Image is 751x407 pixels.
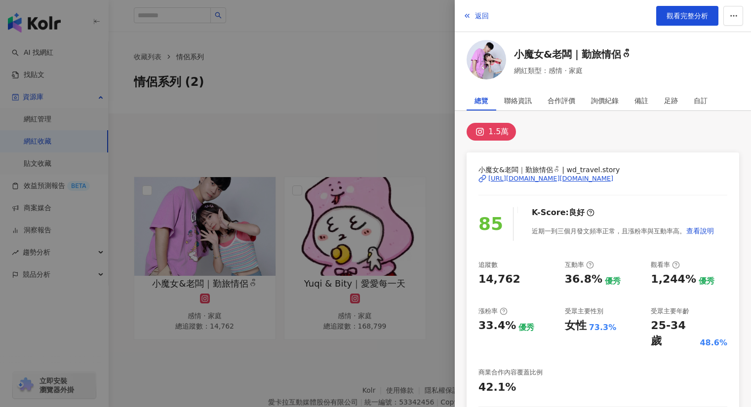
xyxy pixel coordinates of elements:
div: 追蹤數 [478,260,498,269]
div: 1,244% [651,272,696,287]
button: 返回 [463,6,489,26]
div: 互動率 [565,260,594,269]
a: 小魔女&老闆｜勤旅情侶ᰔᩚ [514,47,631,61]
div: 商業合作內容覆蓋比例 [478,368,543,377]
div: 1.5萬 [488,125,509,139]
div: [URL][DOMAIN_NAME][DOMAIN_NAME] [488,174,613,183]
div: 近期一到三個月發文頻率正常，且漲粉率與互動率高。 [532,221,714,241]
button: 查看說明 [686,221,714,241]
div: 漲粉率 [478,307,508,316]
div: 良好 [569,207,585,218]
span: 返回 [475,12,489,20]
span: 網紅類型：感情 · 家庭 [514,65,631,76]
a: 觀看完整分析 [656,6,718,26]
div: 詢價紀錄 [591,91,619,111]
span: 小魔女&老闆｜勤旅情侶ᰔᩚ | wd_travel.story [478,164,727,175]
div: 14,762 [478,272,520,287]
div: 合作評價 [548,91,575,111]
div: 48.6% [700,337,727,348]
div: 總覽 [474,91,488,111]
div: 36.8% [565,272,602,287]
div: 優秀 [699,276,714,287]
div: 優秀 [518,322,534,333]
div: 25-34 歲 [651,318,697,349]
div: 受眾主要性別 [565,307,603,316]
div: K-Score : [532,207,594,218]
div: 85 [478,210,503,238]
div: 42.1% [478,380,516,395]
a: [URL][DOMAIN_NAME][DOMAIN_NAME] [478,174,727,183]
span: 查看說明 [686,227,714,235]
div: 備註 [634,91,648,111]
div: 73.3% [589,322,617,333]
div: 觀看率 [651,260,680,269]
div: 足跡 [664,91,678,111]
a: KOL Avatar [467,40,506,83]
button: 1.5萬 [467,123,516,141]
div: 受眾主要年齡 [651,307,689,316]
div: 自訂 [694,91,708,111]
div: 聯絡資訊 [504,91,532,111]
div: 優秀 [605,276,621,287]
span: 觀看完整分析 [667,12,708,20]
div: 女性 [565,318,587,333]
div: 33.4% [478,318,516,333]
img: KOL Avatar [467,40,506,79]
